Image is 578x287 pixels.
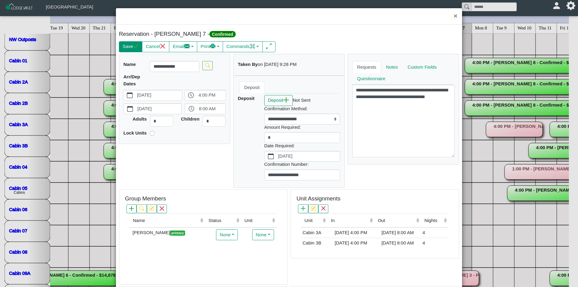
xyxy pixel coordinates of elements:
[301,227,327,238] td: Cabin 3A
[170,231,185,236] span: primary
[142,41,169,52] button: Cancelx
[238,96,255,101] b: Deposit
[318,204,328,213] button: x
[197,41,223,52] button: Printprinter fill
[381,61,403,73] a: Notes
[127,204,137,213] button: plus
[301,238,327,248] td: Cabin 3B
[133,43,139,49] svg: check
[189,106,194,112] svg: clock
[185,90,197,101] button: clock
[129,206,134,211] svg: plus
[119,41,142,52] button: Savecheck
[239,81,265,94] a: Deposit
[301,206,306,211] svg: plus
[376,240,420,247] div: [DATE] 8:00 AM
[124,104,136,114] button: calendar
[293,97,310,103] i: Not Sent
[149,206,154,211] svg: pencil square
[157,204,167,213] button: x
[264,162,340,167] h6: Confirmation Number:
[131,229,204,236] div: [PERSON_NAME]
[250,43,255,49] svg: command
[159,206,164,211] svg: x
[283,97,289,103] svg: plus
[123,90,136,101] button: calendar
[205,63,210,68] svg: search
[376,229,420,236] div: [DATE] 8:00 AM
[198,104,226,114] label: 8:00 AM
[298,204,308,213] button: plus
[329,229,373,236] div: [DATE] 4:00 PM
[305,217,321,224] div: Unit
[202,61,212,70] button: search
[266,43,272,49] svg: arrows angle expand
[125,195,166,202] h5: Group Members
[185,104,198,114] button: clock
[352,73,390,85] a: Questionnaire
[160,43,166,49] svg: x
[123,62,136,67] b: Name
[136,90,182,101] label: [DATE]
[208,217,235,224] div: Status
[216,229,238,240] button: None
[210,43,216,49] svg: printer fill
[331,217,368,224] div: In
[268,153,274,159] svg: calendar
[296,195,340,202] h5: Unit Assignments
[262,41,275,52] button: arrows angle expand
[119,31,288,38] h5: Reservation - [PERSON_NAME] 7 -
[188,92,194,98] svg: clock
[264,106,340,111] h6: Confirmation Method:
[421,227,448,238] td: 4
[123,130,147,135] b: Lock Units
[184,43,190,49] svg: envelope fill
[265,151,277,162] button: calendar
[378,217,414,224] div: Out
[421,238,448,248] td: 4
[136,104,181,114] label: [DATE]
[133,217,199,224] div: Name
[311,206,316,211] svg: pencil square
[329,240,373,247] div: [DATE] 4:00 PM
[169,41,197,52] button: Emailenvelope fill
[133,116,147,121] b: Adults
[123,74,140,86] b: Arr/Dep Dates
[127,92,133,98] svg: calendar
[403,61,441,73] a: Custom Fields
[139,206,144,211] svg: search
[352,61,381,73] a: Requests
[264,143,340,149] h6: Date Required:
[244,217,270,224] div: Unit
[181,116,200,121] b: Children
[127,106,133,112] svg: calendar
[223,41,263,52] button: Commandscommand
[238,62,258,67] b: Taken By
[277,151,340,162] label: [DATE]
[264,125,340,130] h6: Amount Required:
[321,206,326,211] svg: x
[449,8,462,24] button: Close
[197,90,226,101] label: 4:00 PM
[252,229,274,240] button: None
[137,204,147,213] button: search
[264,95,293,106] button: Depositplus
[308,204,318,213] button: pencil square
[424,217,442,224] div: Nights
[258,62,296,67] i: on [DATE] 9:28 PM
[147,204,157,213] button: pencil square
